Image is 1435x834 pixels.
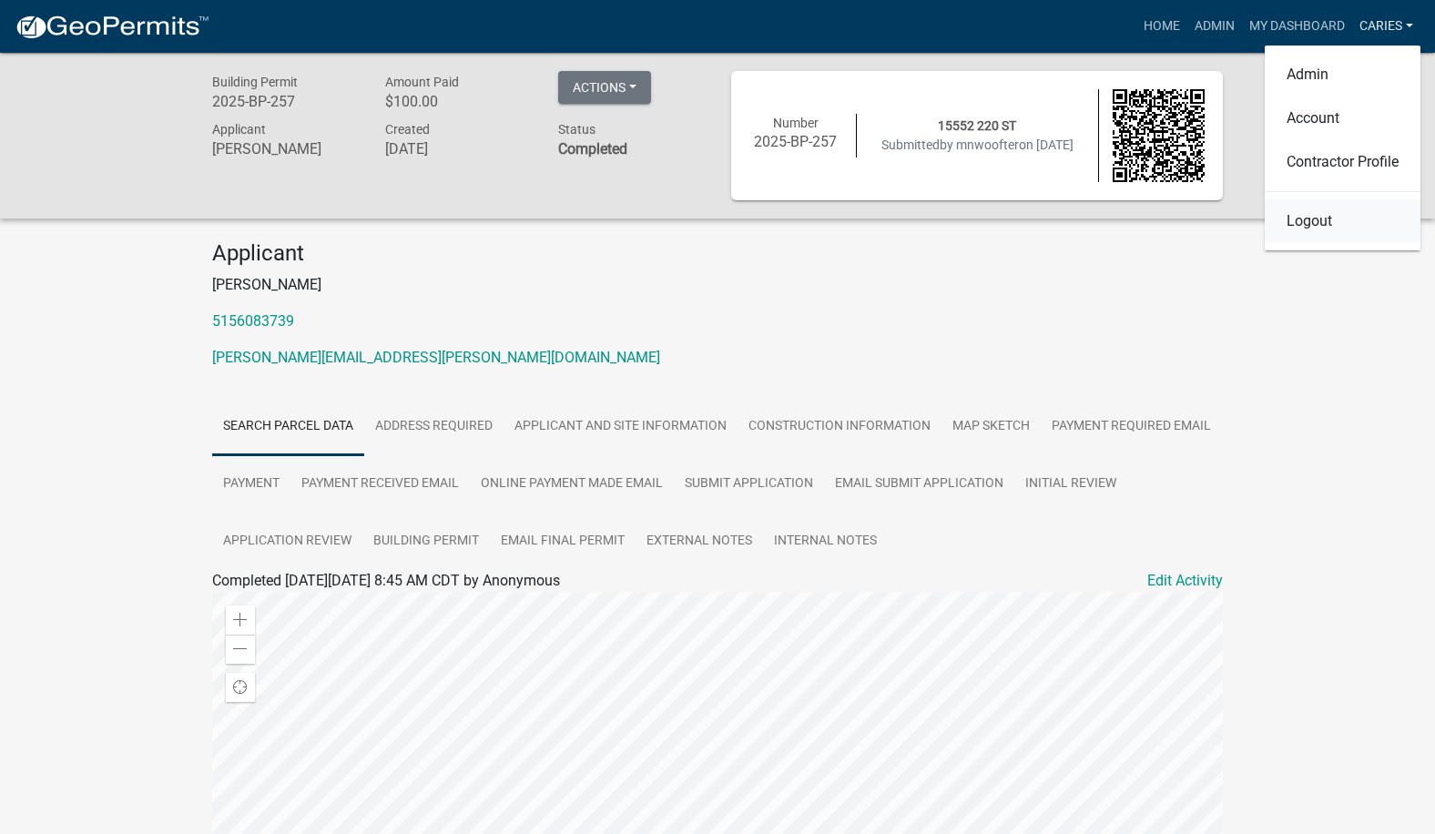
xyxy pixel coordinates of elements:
img: QR code [1113,89,1206,182]
span: Building Permit [212,75,298,89]
a: Contractor Profile [1265,140,1420,184]
p: [PERSON_NAME] [212,274,1223,296]
strong: Completed [558,140,627,158]
h6: 2025-BP-257 [212,93,358,110]
a: Initial Review [1014,455,1127,514]
span: Created [385,122,430,137]
a: Email Submit Application [824,455,1014,514]
a: Applicant and Site Information [504,398,738,456]
span: Amount Paid [385,75,459,89]
h6: $100.00 [385,93,531,110]
a: Online Payment Made Email [470,455,674,514]
a: Application Review [212,513,362,571]
a: Logout [1265,199,1420,243]
div: Zoom in [226,605,255,635]
h6: 2025-BP-257 [749,133,842,150]
span: by mnwoofter [940,137,1019,152]
a: Building Permit [362,513,490,571]
a: 5156083739 [212,312,294,330]
a: Edit Activity [1147,570,1223,592]
div: Find my location [226,673,255,702]
a: Construction Information [738,398,941,456]
a: Payment [212,455,290,514]
span: Status [558,122,595,137]
div: CarieS [1265,46,1420,250]
span: Submitted on [DATE] [881,137,1074,152]
a: Map Sketch [941,398,1041,456]
button: Actions [558,71,651,104]
a: Account [1265,97,1420,140]
a: My Dashboard [1242,9,1352,44]
h6: [PERSON_NAME] [212,140,358,158]
a: Submit Application [674,455,824,514]
span: 15552 220 ST [938,118,1016,133]
div: Zoom out [226,635,255,664]
span: Applicant [212,122,266,137]
a: Internal Notes [763,513,888,571]
span: Number [773,116,819,130]
a: External Notes [636,513,763,571]
a: Email Final Permit [490,513,636,571]
a: CarieS [1352,9,1420,44]
a: Admin [1265,53,1420,97]
a: Home [1136,9,1187,44]
a: [PERSON_NAME][EMAIL_ADDRESS][PERSON_NAME][DOMAIN_NAME] [212,349,660,366]
a: Address Required [364,398,504,456]
span: Completed [DATE][DATE] 8:45 AM CDT by Anonymous [212,572,560,589]
a: Payment Received Email [290,455,470,514]
h6: [DATE] [385,140,531,158]
a: Admin [1187,9,1242,44]
a: Search Parcel Data [212,398,364,456]
a: Payment Required Email [1041,398,1222,456]
h4: Applicant [212,240,1223,267]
